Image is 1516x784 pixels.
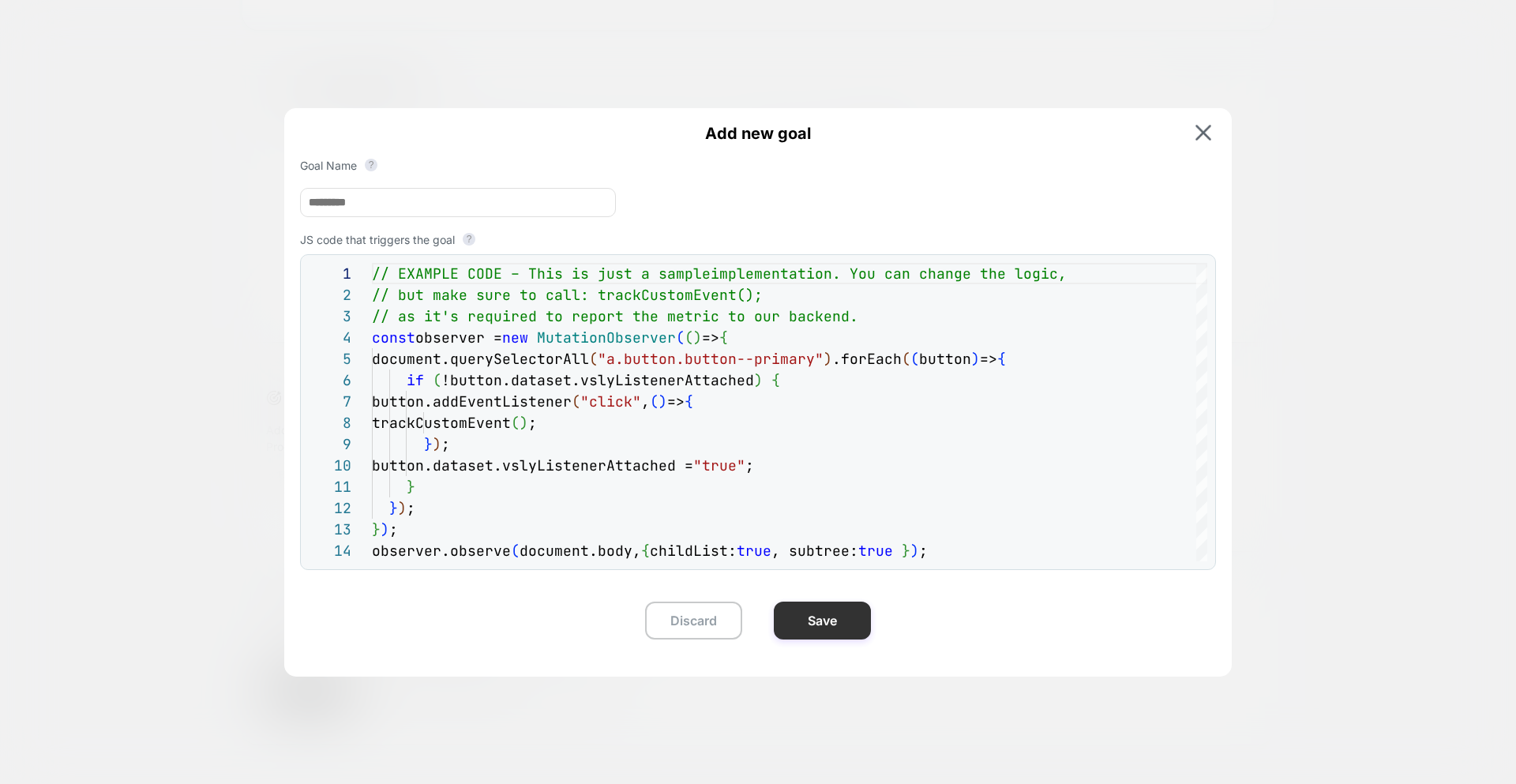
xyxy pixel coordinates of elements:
[910,542,919,560] span: )
[667,392,685,411] span: =>
[902,542,910,560] span: }
[520,542,641,560] span: document.body,
[309,519,351,540] div: 13
[433,435,441,453] span: )
[659,392,667,411] span: )
[309,540,351,561] div: 14
[407,478,415,496] span: }
[737,542,771,560] span: true
[745,456,754,475] span: ;
[641,392,650,411] span: ,
[919,350,971,368] span: button
[372,414,511,432] span: trackCustomEvent
[580,392,641,411] span: "click"
[372,520,381,538] span: }
[980,350,997,368] span: =>
[919,542,928,560] span: ;
[407,499,415,517] span: ;
[309,476,351,497] div: 11
[309,391,351,412] div: 7
[309,369,351,391] div: 6
[433,371,441,389] span: (
[372,392,572,411] span: button.addEventListener
[309,412,351,433] div: 8
[511,542,520,560] span: (
[693,456,745,475] span: "true"
[832,350,902,368] span: .forEach
[424,435,433,453] span: }
[971,350,980,368] span: )
[528,414,537,432] span: ;
[650,392,659,411] span: (
[572,392,580,411] span: (
[511,414,520,432] span: (
[389,520,398,538] span: ;
[520,414,528,432] span: )
[598,350,824,368] span: "a.button.button--primary"
[771,542,858,560] span: , subtree:
[858,542,893,560] span: true
[910,350,919,368] span: (
[771,371,780,389] span: {
[754,371,763,389] span: )
[824,350,832,368] span: )
[372,542,511,560] span: observer.observe
[650,542,737,560] span: childList:
[398,499,407,517] span: )
[309,433,351,455] div: 9
[309,497,351,519] div: 12
[389,499,398,517] span: }
[381,520,389,538] span: )
[407,371,424,389] span: if
[309,455,351,476] div: 10
[441,435,450,453] span: ;
[641,542,650,560] span: {
[902,350,910,368] span: (
[997,350,1006,368] span: {
[441,371,754,389] span: !button.dataset.vslyListenerAttached
[372,350,589,368] span: document.querySelectorAll
[372,456,693,475] span: button.dataset.vslyListenerAttached =
[685,392,693,411] span: {
[309,348,351,369] div: 5
[589,350,598,368] span: (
